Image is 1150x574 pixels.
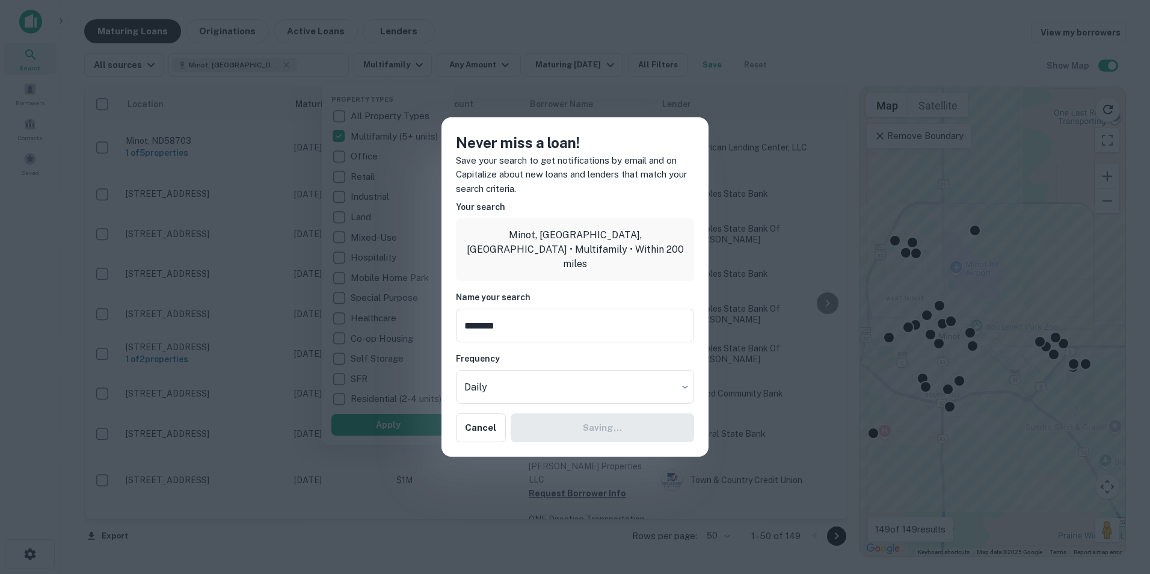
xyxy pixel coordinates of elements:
h4: Never miss a loan! [456,132,694,153]
h6: Your search [456,200,694,214]
p: Save your search to get notifications by email and on Capitalize about new loans and lenders that... [456,153,694,196]
p: Minot, [GEOGRAPHIC_DATA], [GEOGRAPHIC_DATA] • Multifamily • Within 200 miles [466,228,684,271]
h6: Name your search [456,291,694,304]
iframe: Chat Widget [1090,439,1150,497]
button: Cancel [456,413,506,442]
div: Without label [456,370,694,404]
h6: Frequency [456,352,694,365]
